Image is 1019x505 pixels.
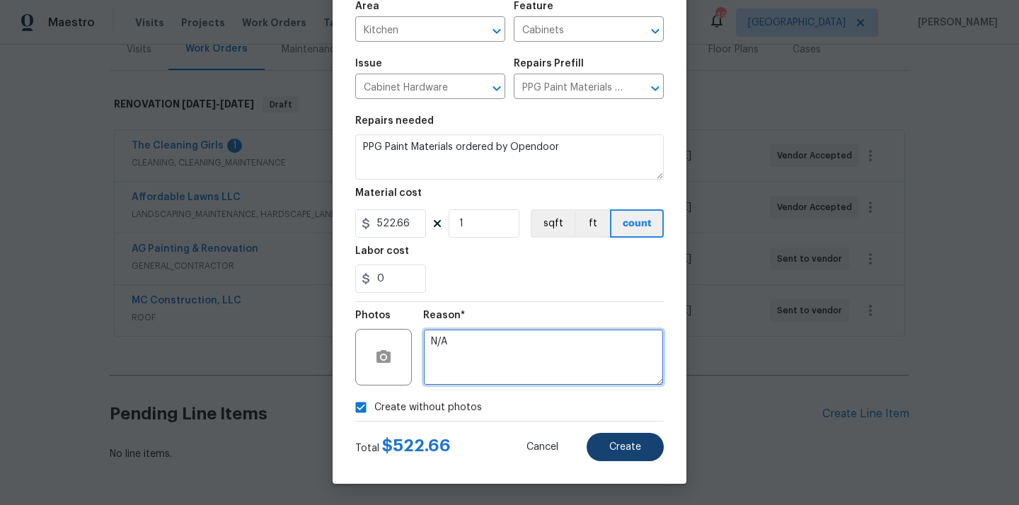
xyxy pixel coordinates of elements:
[609,442,641,453] span: Create
[355,134,664,180] textarea: PPG Paint Materials ordered by Opendoor
[355,59,382,69] h5: Issue
[526,442,558,453] span: Cancel
[382,437,451,454] span: $ 522.66
[610,209,664,238] button: count
[355,310,391,320] h5: Photos
[587,433,664,461] button: Create
[514,59,584,69] h5: Repairs Prefill
[575,209,610,238] button: ft
[423,310,465,320] h5: Reason*
[487,79,507,98] button: Open
[374,400,482,415] span: Create without photos
[355,116,434,126] h5: Repairs needed
[645,79,665,98] button: Open
[355,439,451,455] div: Total
[423,329,664,385] textarea: N/A
[355,246,409,256] h5: Labor cost
[514,1,553,11] h5: Feature
[504,433,581,461] button: Cancel
[531,209,575,238] button: sqft
[355,188,422,198] h5: Material cost
[645,21,665,41] button: Open
[355,1,379,11] h5: Area
[487,21,507,41] button: Open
